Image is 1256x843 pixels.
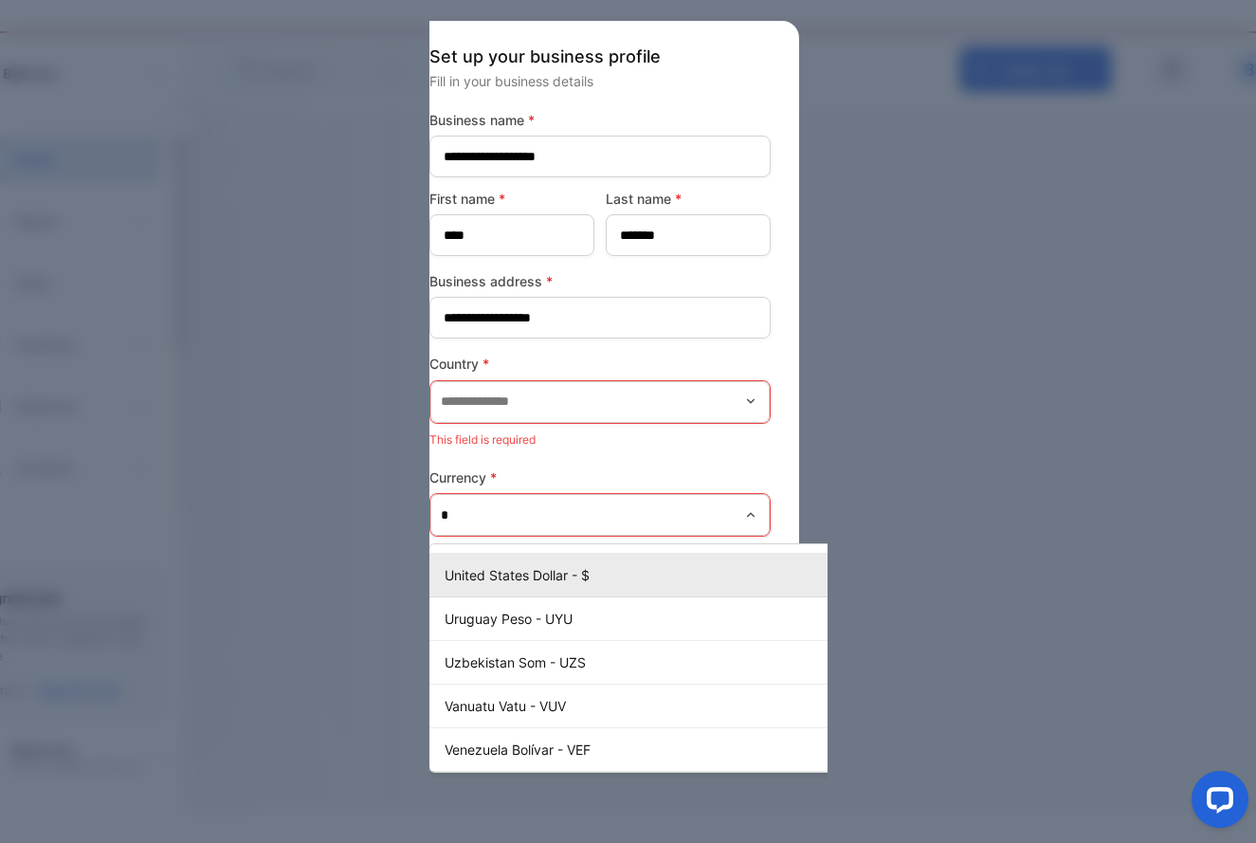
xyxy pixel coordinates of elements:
[429,44,771,69] p: Set up your business profile
[445,609,901,629] p: Uruguay Peso - UYU
[1176,763,1256,843] iframe: LiveChat chat widget
[429,110,771,130] label: Business name
[429,271,771,291] label: Business address
[429,428,771,452] p: This field is required
[445,565,901,585] p: United States Dollar - $
[606,189,771,209] label: Last name
[445,652,901,672] p: Uzbekistan Som - UZS
[429,354,771,374] label: Country
[429,467,771,487] label: Currency
[445,696,901,716] p: Vanuatu Vatu - VUV
[429,189,594,209] label: First name
[429,541,771,565] p: This field is required
[445,740,901,760] p: Venezuela Bolívar - VEF
[429,71,771,91] p: Fill in your business details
